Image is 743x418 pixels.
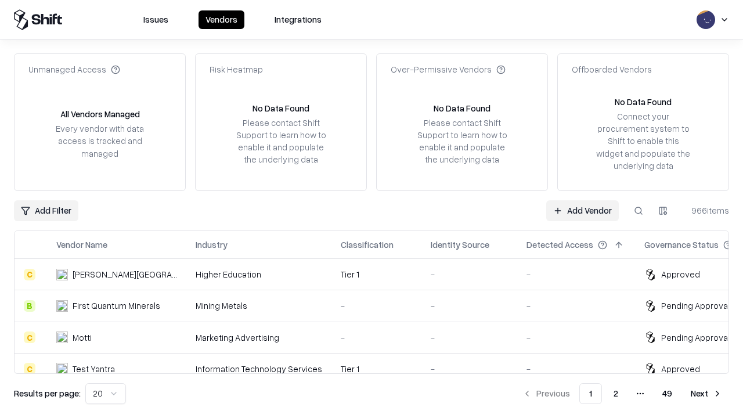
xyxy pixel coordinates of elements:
[595,110,691,172] div: Connect your procurement system to Shift to enable this widget and populate the underlying data
[661,268,700,280] div: Approved
[661,363,700,375] div: Approved
[52,122,148,159] div: Every vendor with data access is tracked and managed
[526,268,626,280] div: -
[233,117,329,166] div: Please contact Shift Support to learn how to enable it and populate the underlying data
[615,96,672,108] div: No Data Found
[253,102,309,114] div: No Data Found
[546,200,619,221] a: Add Vendor
[14,387,81,399] p: Results per page:
[341,331,412,344] div: -
[14,200,78,221] button: Add Filter
[391,63,506,75] div: Over-Permissive Vendors
[24,363,35,374] div: C
[196,331,322,344] div: Marketing Advertising
[526,363,626,375] div: -
[431,268,508,280] div: -
[431,239,489,251] div: Identity Source
[136,10,175,29] button: Issues
[268,10,329,29] button: Integrations
[431,300,508,312] div: -
[56,363,68,374] img: Test Yantra
[431,331,508,344] div: -
[24,269,35,280] div: C
[196,300,322,312] div: Mining Metals
[572,63,652,75] div: Offboarded Vendors
[526,331,626,344] div: -
[196,268,322,280] div: Higher Education
[73,331,92,344] div: Motti
[60,108,140,120] div: All Vendors Managed
[604,383,627,404] button: 2
[644,239,719,251] div: Governance Status
[73,268,177,280] div: [PERSON_NAME][GEOGRAPHIC_DATA]
[661,331,730,344] div: Pending Approval
[196,239,228,251] div: Industry
[24,300,35,312] div: B
[196,363,322,375] div: Information Technology Services
[431,363,508,375] div: -
[73,363,115,375] div: Test Yantra
[526,239,593,251] div: Detected Access
[515,383,729,404] nav: pagination
[414,117,510,166] div: Please contact Shift Support to learn how to enable it and populate the underlying data
[341,300,412,312] div: -
[661,300,730,312] div: Pending Approval
[24,331,35,343] div: C
[341,268,412,280] div: Tier 1
[579,383,602,404] button: 1
[341,239,394,251] div: Classification
[28,63,120,75] div: Unmanaged Access
[73,300,160,312] div: First Quantum Minerals
[653,383,681,404] button: 49
[56,269,68,280] img: Reichman University
[683,204,729,217] div: 966 items
[526,300,626,312] div: -
[210,63,263,75] div: Risk Heatmap
[56,239,107,251] div: Vendor Name
[56,300,68,312] img: First Quantum Minerals
[341,363,412,375] div: Tier 1
[684,383,729,404] button: Next
[199,10,244,29] button: Vendors
[434,102,490,114] div: No Data Found
[56,331,68,343] img: Motti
